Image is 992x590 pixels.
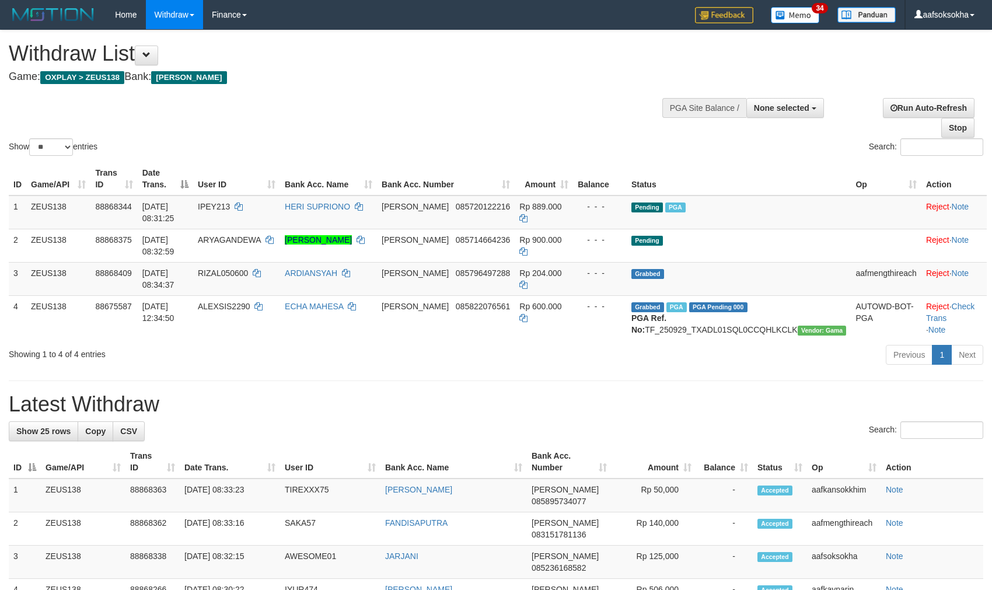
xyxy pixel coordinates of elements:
[926,235,949,245] a: Reject
[696,512,753,546] td: -
[941,118,974,138] a: Stop
[9,445,41,479] th: ID: activate to sort column descending
[921,262,987,295] td: ·
[285,202,350,211] a: HERI SUPRIONO
[95,202,131,211] span: 88868344
[113,421,145,441] a: CSV
[29,138,73,156] select: Showentries
[198,302,250,311] span: ALEXSIS2290
[869,138,983,156] label: Search:
[142,202,174,223] span: [DATE] 08:31:25
[665,203,686,212] span: Marked by aafkaynarin
[9,295,26,340] td: 4
[631,236,663,246] span: Pending
[9,344,404,360] div: Showing 1 to 4 of 4 entries
[696,479,753,512] td: -
[921,162,987,195] th: Action
[41,512,125,546] td: ZEUS138
[952,235,969,245] a: Note
[519,202,561,211] span: Rp 889.000
[9,138,97,156] label: Show entries
[9,6,97,23] img: MOTION_logo.png
[886,345,932,365] a: Previous
[754,103,809,113] span: None selected
[666,302,687,312] span: Marked by aafpengsreynich
[689,302,748,312] span: PGA Pending
[285,268,337,278] a: ARDIANSYAH
[280,546,380,579] td: AWESOME01
[519,302,561,311] span: Rp 600.000
[9,71,649,83] h4: Game: Bank:
[380,445,527,479] th: Bank Acc. Name: activate to sort column ascending
[151,71,226,84] span: [PERSON_NAME]
[532,530,586,539] span: Copy 083151781136 to clipboard
[926,302,974,323] a: Check Trans
[280,512,380,546] td: SAKA57
[662,98,746,118] div: PGA Site Balance /
[9,229,26,262] td: 2
[578,234,622,246] div: - - -
[631,203,663,212] span: Pending
[142,235,174,256] span: [DATE] 08:32:59
[41,546,125,579] td: ZEUS138
[886,518,903,528] a: Note
[41,445,125,479] th: Game/API: activate to sort column ascending
[807,445,881,479] th: Op: activate to sort column ascending
[125,479,180,512] td: 88868363
[627,162,851,195] th: Status
[9,42,649,65] h1: Withdraw List
[851,262,921,295] td: aafmengthireach
[578,267,622,279] div: - - -
[9,195,26,229] td: 1
[9,393,983,416] h1: Latest Withdraw
[180,445,280,479] th: Date Trans.: activate to sort column ascending
[527,445,612,479] th: Bank Acc. Number: activate to sort column ascending
[180,546,280,579] td: [DATE] 08:32:15
[631,302,664,312] span: Grabbed
[578,201,622,212] div: - - -
[798,326,847,336] span: Vendor URL: https://trx31.1velocity.biz
[9,262,26,295] td: 3
[26,295,90,340] td: ZEUS138
[926,268,949,278] a: Reject
[26,229,90,262] td: ZEUS138
[456,202,510,211] span: Copy 085720122216 to clipboard
[26,195,90,229] td: ZEUS138
[881,445,983,479] th: Action
[757,486,792,495] span: Accepted
[285,235,352,245] a: [PERSON_NAME]
[812,3,827,13] span: 34
[385,485,452,494] a: [PERSON_NAME]
[90,162,137,195] th: Trans ID: activate to sort column ascending
[382,235,449,245] span: [PERSON_NAME]
[280,445,380,479] th: User ID: activate to sort column ascending
[886,551,903,561] a: Note
[900,138,983,156] input: Search:
[921,195,987,229] td: ·
[851,162,921,195] th: Op: activate to sort column ascending
[519,268,561,278] span: Rp 204.000
[883,98,974,118] a: Run Auto-Refresh
[385,518,448,528] a: FANDISAPUTRA
[26,262,90,295] td: ZEUS138
[771,7,820,23] img: Button%20Memo.svg
[612,512,696,546] td: Rp 140,000
[125,546,180,579] td: 88868338
[612,546,696,579] td: Rp 125,000
[627,295,851,340] td: TF_250929_TXADL01SQL0CCQHLKCLK
[578,301,622,312] div: - - -
[9,162,26,195] th: ID
[26,162,90,195] th: Game/API: activate to sort column ascending
[95,268,131,278] span: 88868409
[932,345,952,365] a: 1
[926,302,949,311] a: Reject
[78,421,113,441] a: Copy
[120,427,137,436] span: CSV
[95,302,131,311] span: 88675587
[851,295,921,340] td: AUTOWD-BOT-PGA
[519,235,561,245] span: Rp 900.000
[16,427,71,436] span: Show 25 rows
[95,235,131,245] span: 88868375
[382,268,449,278] span: [PERSON_NAME]
[951,345,983,365] a: Next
